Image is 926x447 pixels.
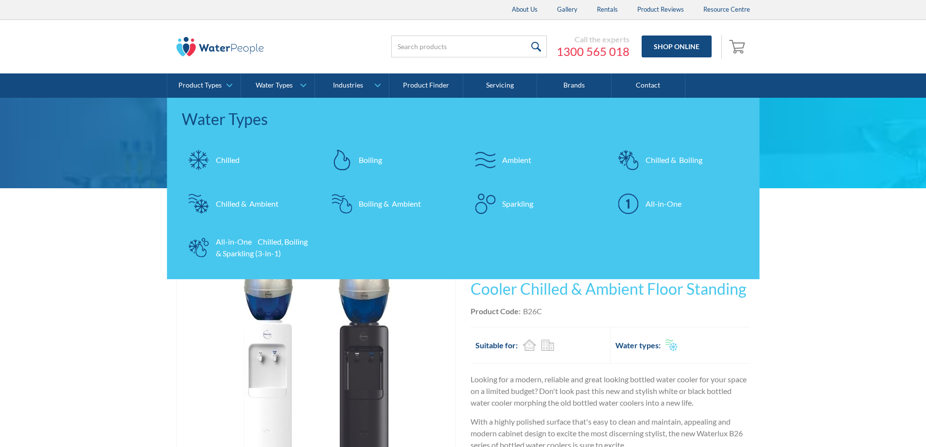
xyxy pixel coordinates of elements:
div: Water Types [256,81,293,89]
a: Brands [537,73,611,98]
a: Product Finder [389,73,463,98]
div: B26C [523,305,542,317]
a: Open empty cart [727,35,750,58]
img: shopping cart [729,38,748,54]
a: Water Types [241,73,314,98]
div: Chilled & Ambient [216,198,279,210]
a: Chilled & Ambient [182,187,315,221]
a: All-in-One Chilled, Boiling & Sparkling (3-in-1) [182,231,315,265]
a: Industries [315,73,388,98]
img: The Water People [176,37,264,56]
a: Boiling [325,143,458,177]
a: Ambient [468,143,602,177]
div: Industries [333,81,363,89]
h2: Suitable for: [475,340,518,351]
div: Water Types [182,107,745,131]
a: All-in-One [612,187,745,221]
div: Chilled & Boiling [646,154,702,166]
a: Chilled & Boiling [612,143,745,177]
a: Sparkling [468,187,602,221]
div: Sparkling [502,198,533,210]
div: All-in-One Chilled, Boiling & Sparkling (3-in-1) [216,236,311,259]
a: Contact [612,73,685,98]
div: Ambient [502,154,531,166]
a: Boiling & Ambient [325,187,458,221]
input: Search products [391,36,547,57]
a: Servicing [463,73,537,98]
div: All-in-One [646,198,681,210]
div: Product Types [178,81,222,89]
div: Chilled [216,154,240,166]
nav: Water Types [167,98,760,279]
h2: Water types: [615,340,661,351]
a: 1300 565 018 [557,44,629,59]
div: Call the experts [557,35,629,44]
div: Boiling [359,154,382,166]
a: Product Types [167,73,241,98]
div: Boiling & Ambient [359,198,421,210]
p: Looking for a modern, reliable and great looking bottled water cooler for your space on a limited... [471,374,750,409]
strong: Product Code: [471,306,521,316]
a: Shop Online [642,36,712,57]
a: Chilled [182,143,315,177]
